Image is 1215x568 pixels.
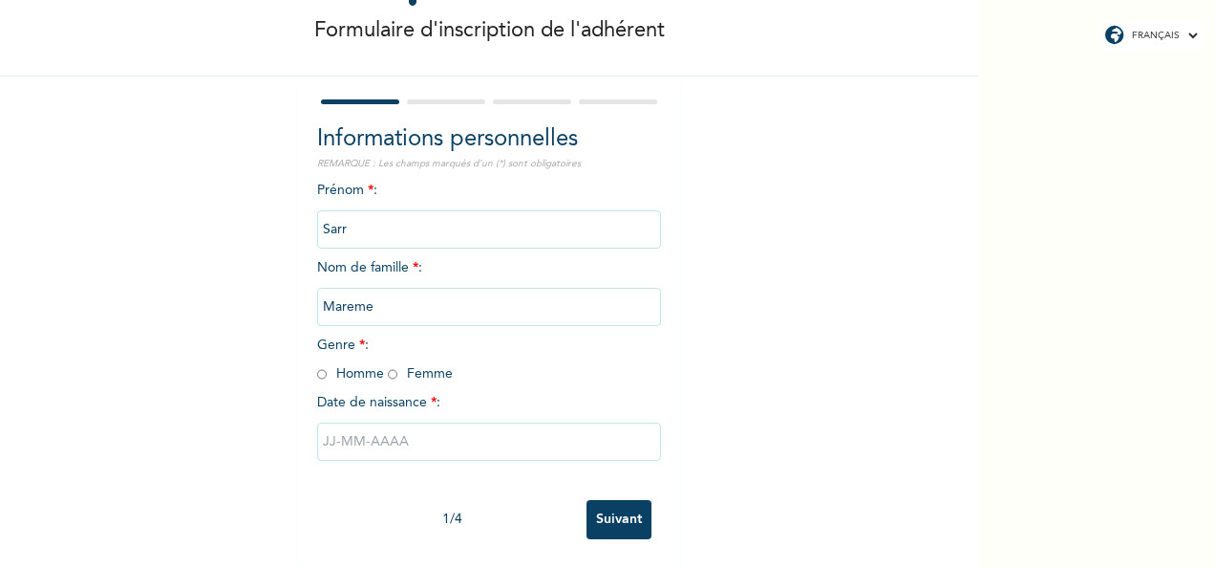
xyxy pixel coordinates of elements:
[317,157,661,171] p: REMARQUE : Les champs marqués d'un (*) sont obligatoires
[317,288,661,326] input: Entrez votre nom de famille
[317,510,586,530] div: 1 / 4
[317,423,661,461] input: JJ-MM-AAAA
[314,15,665,47] p: Formulaire d'inscription de l'adhérent
[317,184,661,236] span: Prénom :
[317,122,661,157] h2: Informations personnelles
[317,339,453,381] span: Genre : Homme Femme
[317,393,440,413] span: Date de naissance :
[317,261,661,314] span: Nom de famille :
[586,500,651,539] input: Suivant
[317,210,661,249] input: Entrez votre prénom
